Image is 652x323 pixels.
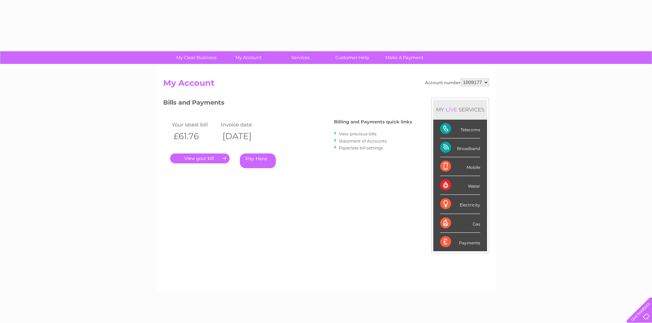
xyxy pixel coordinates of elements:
a: Paperless bill settings [339,145,383,150]
a: Make A Payment [376,51,433,64]
a: Customer Help [324,51,381,64]
a: Pay Here [240,153,276,168]
div: Account number [425,78,489,86]
a: . [170,153,230,163]
a: Statement of Accounts [339,138,387,144]
div: Water [440,176,480,195]
h2: My Account [163,78,489,91]
h3: Bills and Payments [163,98,412,110]
h4: Billing and Payments quick links [334,119,412,124]
th: [DATE] [219,129,268,143]
td: Invoice date [219,120,268,129]
a: My Account [220,51,277,64]
div: Gas [440,214,480,233]
a: My Clear Business [168,51,225,64]
div: Payments [440,233,480,251]
div: MY SERVICES [433,100,487,119]
th: £61.76 [170,129,219,143]
td: Your latest bill [170,120,219,129]
div: Electricity [440,195,480,214]
div: Broadband [440,138,480,157]
div: Telecoms [440,120,480,138]
a: Services [272,51,329,64]
div: LIVE [444,106,459,113]
a: View previous bills [339,131,376,136]
div: Mobile [440,157,480,176]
